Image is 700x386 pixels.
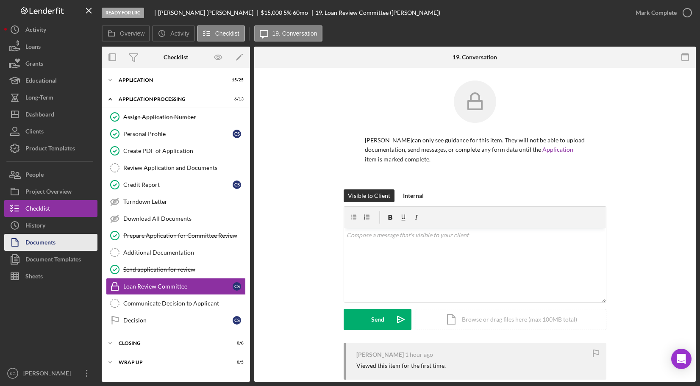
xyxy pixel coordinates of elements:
[228,341,244,346] div: 0 / 8
[123,300,245,307] div: Communicate Decision to Applicant
[106,210,246,227] a: Download All Documents
[4,123,97,140] button: Clients
[348,189,390,202] div: Visible to Client
[123,181,233,188] div: Credit Report
[228,78,244,83] div: 15 / 25
[283,9,292,16] div: 5 %
[25,183,72,202] div: Project Overview
[106,176,246,193] a: Credit ReportCS
[25,251,81,270] div: Document Templates
[25,55,43,74] div: Grants
[123,266,245,273] div: Send application for review
[228,360,244,365] div: 0 / 5
[123,164,245,171] div: Review Application and Documents
[293,9,308,16] div: 60 mo
[399,189,428,202] button: Internal
[197,25,245,42] button: Checklist
[106,295,246,312] a: Communicate Decision to Applicant
[123,317,233,324] div: Decision
[671,349,692,369] div: Open Intercom Messenger
[102,25,150,42] button: Overview
[356,351,404,358] div: [PERSON_NAME]
[123,198,245,205] div: Turndown Letter
[365,136,585,164] p: [PERSON_NAME] can only see guidance for this item. They will not be able to upload documentation,...
[4,183,97,200] button: Project Overview
[254,25,323,42] button: 19. Conversation
[542,146,573,153] a: Application
[123,147,245,154] div: Create PDF of Application
[106,159,246,176] a: Review Application and Documents
[233,181,241,189] div: C S
[25,268,43,287] div: Sheets
[25,200,50,219] div: Checklist
[25,72,57,91] div: Educational
[25,166,44,185] div: People
[25,234,56,253] div: Documents
[123,131,233,137] div: Personal Profile
[25,217,45,236] div: History
[25,89,53,108] div: Long-Term
[405,351,433,358] time: 2025-09-26 22:23
[106,125,246,142] a: Personal ProfileCS
[344,309,411,330] button: Send
[152,25,194,42] button: Activity
[21,365,76,384] div: [PERSON_NAME]
[164,54,188,61] div: Checklist
[106,261,246,278] a: Send application for review
[4,200,97,217] a: Checklist
[4,268,97,285] button: Sheets
[344,189,394,202] button: Visible to Client
[158,9,261,16] div: [PERSON_NAME] [PERSON_NAME]
[106,227,246,244] a: Prepare Application for Committee Review
[627,4,696,21] button: Mark Complete
[123,215,245,222] div: Download All Documents
[4,234,97,251] button: Documents
[123,114,245,120] div: Assign Application Number
[10,371,16,376] text: KG
[4,365,97,382] button: KG[PERSON_NAME]
[356,362,446,369] div: Viewed this item for the first time.
[4,106,97,123] button: Dashboard
[4,72,97,89] button: Educational
[453,54,497,61] div: 19. Conversation
[4,217,97,234] button: History
[106,142,246,159] a: Create PDF of Application
[123,283,233,290] div: Loan Review Committee
[119,97,222,102] div: Application Processing
[4,140,97,157] button: Product Templates
[4,38,97,55] button: Loans
[119,360,222,365] div: Wrap up
[4,21,97,38] a: Activity
[4,166,97,183] button: People
[261,9,282,16] span: $15,000
[4,55,97,72] a: Grants
[106,108,246,125] a: Assign Application Number
[636,4,677,21] div: Mark Complete
[25,140,75,159] div: Product Templates
[25,106,54,125] div: Dashboard
[233,316,241,325] div: C S
[228,97,244,102] div: 6 / 13
[233,130,241,138] div: C S
[25,38,41,57] div: Loans
[215,30,239,37] label: Checklist
[4,89,97,106] button: Long-Term
[123,249,245,256] div: Additional Documentation
[120,30,144,37] label: Overview
[106,244,246,261] a: Additional Documentation
[102,8,144,18] div: Ready for LRC
[123,232,245,239] div: Prepare Application for Committee Review
[119,78,222,83] div: Application
[315,9,440,16] div: 19. Loan Review Committee ([PERSON_NAME])
[25,21,46,40] div: Activity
